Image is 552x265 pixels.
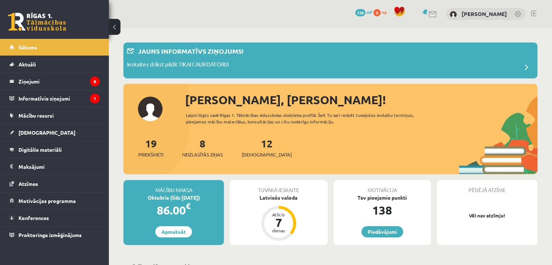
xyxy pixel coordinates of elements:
span: 138 [355,9,365,16]
a: 8Neizlasītās ziņas [182,137,223,158]
a: Ziņojumi8 [9,73,100,90]
span: Motivācijas programma [19,197,76,204]
span: € [186,201,191,211]
a: Piedāvājumi [361,226,403,237]
div: [PERSON_NAME], [PERSON_NAME]! [185,91,537,109]
a: Latviešu valoda Atlicis 7 dienas [230,194,327,242]
span: [DEMOGRAPHIC_DATA] [242,151,292,158]
a: 138 mP [355,9,372,15]
span: Konferences [19,215,49,221]
legend: Maksājumi [19,158,100,175]
a: Proktoringa izmēģinājums [9,227,100,243]
a: 0 xp [373,9,390,15]
span: Sākums [19,44,37,50]
div: Latviešu valoda [230,194,327,201]
a: Sākums [9,39,100,56]
span: Proktoringa izmēģinājums [19,232,82,238]
a: Konferences [9,209,100,226]
div: Atlicis [268,212,290,217]
i: 8 [90,77,100,86]
a: [PERSON_NAME] [462,10,507,17]
p: Ieskaites drīkst pildīt TIKAI CAUR DATORU! [127,60,229,70]
legend: Ziņojumi [19,73,100,90]
div: Motivācija [334,180,431,194]
span: Digitālie materiāli [19,146,62,153]
span: Aktuāli [19,61,36,68]
div: dienas [268,228,290,233]
a: Apmaksāt [155,226,192,237]
p: Vēl nav atzīmju! [441,212,534,219]
div: Oktobris (līdz [DATE]) [123,194,224,201]
span: mP [367,9,372,15]
a: Aktuāli [9,56,100,73]
img: Aleksejs Dovbenko [450,11,457,18]
a: Digitālie materiāli [9,141,100,158]
div: Pēdējā atzīme [437,180,537,194]
span: Mācību resursi [19,112,54,119]
div: 86.00 [123,201,224,219]
div: 138 [334,201,431,219]
span: 0 [373,9,381,16]
legend: Informatīvie ziņojumi [19,90,100,107]
a: [DEMOGRAPHIC_DATA] [9,124,100,141]
a: Mācību resursi [9,107,100,124]
p: Jauns informatīvs ziņojums! [138,46,244,56]
div: Tev pieejamie punkti [334,194,431,201]
span: Neizlasītās ziņas [182,151,223,158]
a: Informatīvie ziņojumi1 [9,90,100,107]
div: Laipni lūgts savā Rīgas 1. Tālmācības vidusskolas skolnieka profilā. Šeit Tu vari redzēt tuvojošo... [186,112,434,125]
a: 12[DEMOGRAPHIC_DATA] [242,137,292,158]
span: [DEMOGRAPHIC_DATA] [19,129,75,136]
a: Maksājumi [9,158,100,175]
a: 19Priekšmeti [138,137,163,158]
a: Atzīmes [9,175,100,192]
span: xp [382,9,387,15]
div: Tuvākā ieskaite [230,180,327,194]
a: Jauns informatīvs ziņojums! Ieskaites drīkst pildīt TIKAI CAUR DATORU! [127,46,534,75]
div: 7 [268,217,290,228]
div: Mācību maksa [123,180,224,194]
a: Motivācijas programma [9,192,100,209]
span: Priekšmeti [138,151,163,158]
i: 1 [90,94,100,103]
a: Rīgas 1. Tālmācības vidusskola [8,13,66,31]
span: Atzīmes [19,180,38,187]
